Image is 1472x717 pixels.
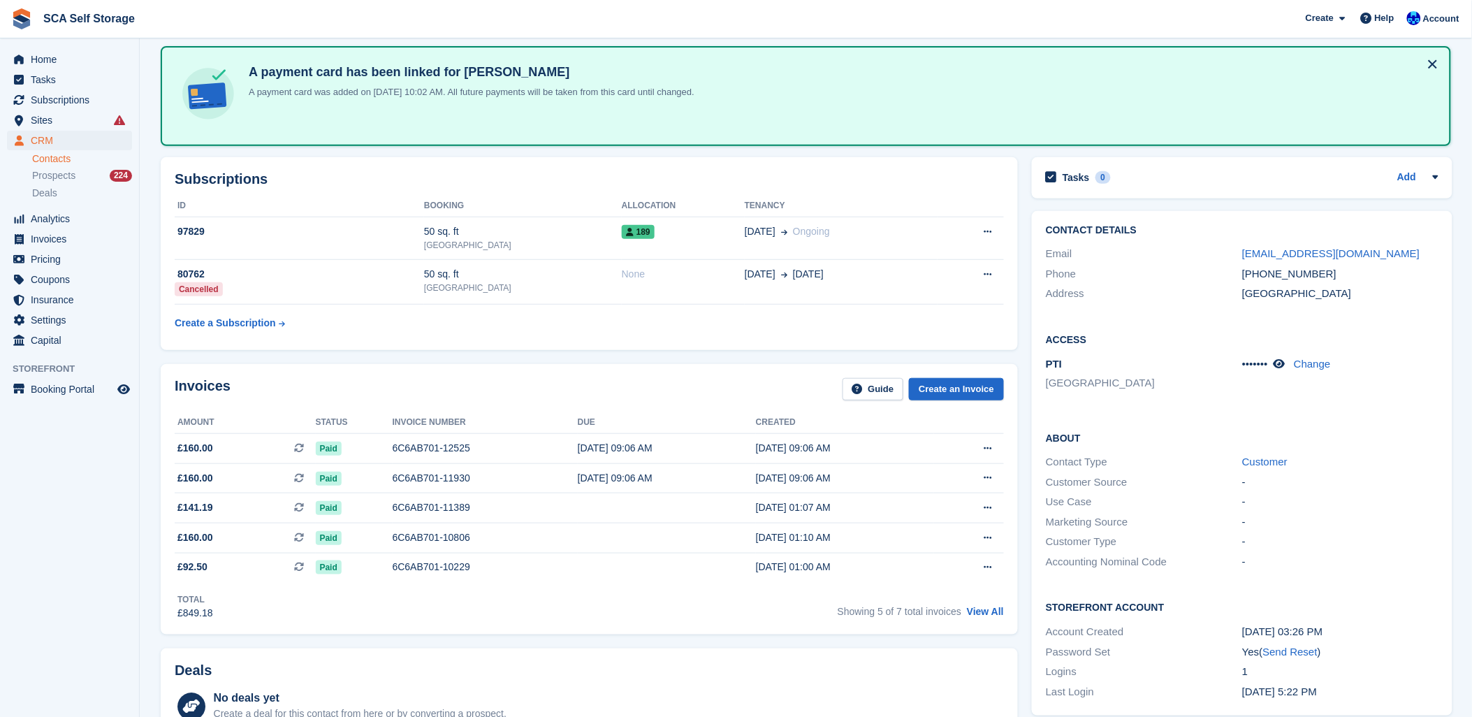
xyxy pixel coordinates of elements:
div: - [1242,534,1438,550]
span: Paid [316,501,342,515]
th: Due [578,412,756,434]
span: ••••••• [1242,358,1268,370]
div: Accounting Nominal Code [1046,554,1242,570]
h2: Storefront Account [1046,600,1438,614]
span: Analytics [31,209,115,229]
a: menu [7,379,132,399]
th: Created [756,412,934,434]
span: Coupons [31,270,115,289]
span: Storefront [13,362,139,376]
a: menu [7,249,132,269]
span: Insurance [31,290,115,310]
h2: Deals [175,662,212,679]
div: 6C6AB701-11930 [393,471,578,486]
div: [DATE] 09:06 AM [756,441,934,456]
a: Guide [843,378,904,401]
span: Home [31,50,115,69]
span: 189 [622,225,655,239]
span: CRM [31,131,115,150]
span: Deals [32,187,57,200]
span: Paid [316,560,342,574]
span: Paid [316,472,342,486]
a: Prospects 224 [32,168,132,183]
div: Logins [1046,664,1242,680]
img: card-linked-ebf98d0992dc2aeb22e95c0e3c79077019eb2392cfd83c6a337811c24bc77127.svg [179,64,238,123]
span: Sites [31,110,115,130]
span: £160.00 [177,530,213,545]
a: SCA Self Storage [38,7,140,30]
th: Allocation [622,195,745,217]
div: 50 sq. ft [424,224,622,239]
span: Capital [31,331,115,350]
div: 0 [1095,171,1112,184]
p: A payment card was added on [DATE] 10:02 AM. All future payments will be taken from this card unt... [243,85,694,99]
a: menu [7,310,132,330]
span: Subscriptions [31,90,115,110]
li: [GEOGRAPHIC_DATA] [1046,375,1242,391]
div: [DATE] 09:06 AM [578,441,756,456]
a: menu [7,70,132,89]
span: PTI [1046,358,1062,370]
h2: Tasks [1063,171,1090,184]
div: Password Set [1046,644,1242,660]
a: menu [7,331,132,350]
h2: About [1046,430,1438,444]
div: 50 sq. ft [424,267,622,282]
div: Use Case [1046,494,1242,510]
span: Help [1375,11,1394,25]
div: [DATE] 01:00 AM [756,560,934,574]
div: Cancelled [175,282,223,296]
div: Yes [1242,644,1438,660]
h2: Contact Details [1046,225,1438,236]
span: Paid [316,442,342,456]
a: Preview store [115,381,132,398]
img: Kelly Neesham [1407,11,1421,25]
div: - [1242,494,1438,510]
span: Settings [31,310,115,330]
th: Amount [175,412,316,434]
span: Prospects [32,169,75,182]
div: Total [177,593,213,606]
span: Booking Portal [31,379,115,399]
span: Showing 5 of 7 total invoices [838,606,961,617]
div: [DATE] 09:06 AM [756,471,934,486]
div: [DATE] 01:10 AM [756,530,934,545]
div: £849.18 [177,606,213,621]
div: 97829 [175,224,424,239]
th: ID [175,195,424,217]
a: Deals [32,186,132,201]
div: 6C6AB701-12525 [393,441,578,456]
span: Account [1423,12,1459,26]
a: menu [7,90,132,110]
span: Ongoing [793,226,830,237]
div: Customer Type [1046,534,1242,550]
span: £141.19 [177,500,213,515]
i: Smart entry sync failures have occurred [114,115,125,126]
a: menu [7,229,132,249]
div: [GEOGRAPHIC_DATA] [1242,286,1438,302]
div: Account Created [1046,624,1242,640]
div: 80762 [175,267,424,282]
span: Create [1306,11,1334,25]
div: Last Login [1046,684,1242,700]
span: [DATE] [745,224,775,239]
div: Email [1046,246,1242,262]
div: [DATE] 03:26 PM [1242,624,1438,640]
span: Pricing [31,249,115,269]
div: Phone [1046,266,1242,282]
a: Customer [1242,456,1288,468]
span: [DATE] [745,267,775,282]
div: [GEOGRAPHIC_DATA] [424,239,622,252]
span: Invoices [31,229,115,249]
time: 2025-04-05 16:22:25 UTC [1242,686,1317,697]
div: 6C6AB701-10229 [393,560,578,574]
div: Create a Subscription [175,316,276,331]
a: View All [967,606,1004,617]
span: Paid [316,531,342,545]
span: Tasks [31,70,115,89]
span: [DATE] [793,267,824,282]
div: - [1242,514,1438,530]
div: Address [1046,286,1242,302]
div: [DATE] 09:06 AM [578,471,756,486]
div: [DATE] 01:07 AM [756,500,934,515]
